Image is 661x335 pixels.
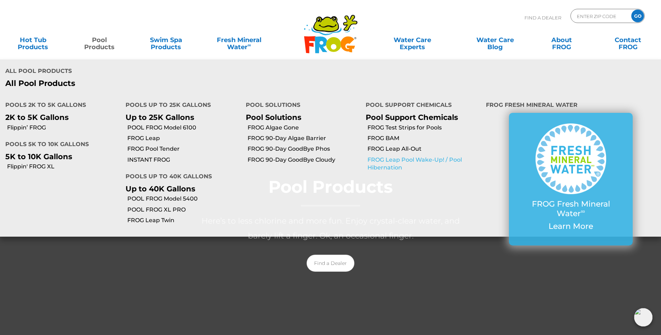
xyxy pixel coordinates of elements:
[5,152,115,161] p: 5K to 10K Gallons
[248,145,361,153] a: FROG 90-Day GoodBye Phos
[207,33,271,47] a: Fresh MineralWater∞
[127,145,240,153] a: FROG Pool Tender
[367,156,481,172] a: FROG Leap Pool Wake-Up! / Pool Hibernation
[602,33,654,47] a: ContactFROG
[246,99,355,113] h4: Pool Solutions
[634,308,653,327] img: openIcon
[127,195,240,203] a: POOL FROG Model 5400
[366,99,475,113] h4: Pool Support Chemicals
[523,222,619,231] p: Learn More
[126,99,235,113] h4: Pools up to 25K Gallons
[127,216,240,224] a: FROG Leap Twin
[576,11,624,21] input: Zip Code Form
[367,124,481,132] a: FROG Test Strips for Pools
[581,208,585,215] sup: ∞
[248,156,361,164] a: FROG 90-Day GoodBye Cloudy
[5,113,115,122] p: 2K to 5K Gallons
[486,99,656,113] h4: FROG Fresh Mineral Water
[126,184,235,193] p: Up to 40K Gallons
[248,124,361,132] a: FROG Algae Gone
[248,42,251,48] sup: ∞
[469,33,521,47] a: Water CareBlog
[127,124,240,132] a: POOL FROG Model 6100
[127,206,240,214] a: POOL FROG XL PRO
[370,33,454,47] a: Water CareExperts
[524,9,561,27] p: Find A Dealer
[366,113,475,122] p: Pool Support Chemicals
[7,163,120,171] a: Flippin' FROG XL
[307,255,354,272] a: Find a Dealer
[5,79,325,88] a: All Pool Products
[367,145,481,153] a: FROG Leap All-Out
[126,113,235,122] p: Up to 25K Gallons
[74,33,125,47] a: PoolProducts
[127,134,240,142] a: FROG Leap
[523,200,619,218] p: FROG Fresh Mineral Water
[523,123,619,235] a: FROG Fresh Mineral Water∞ Learn More
[246,113,301,122] a: Pool Solutions
[5,138,115,152] h4: Pools 5K to 10K Gallons
[5,99,115,113] h4: Pools 2K to 5K Gallons
[7,124,120,132] a: Flippin’ FROG
[7,33,59,47] a: Hot TubProducts
[126,170,235,184] h4: Pools up to 40K Gallons
[127,156,240,164] a: INSTANT FROG
[536,33,587,47] a: AboutFROG
[140,33,192,47] a: Swim SpaProducts
[5,65,325,79] h4: All Pool Products
[367,134,481,142] a: FROG BAM
[631,10,644,22] input: GO
[248,134,361,142] a: FROG 90-Day Algae Barrier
